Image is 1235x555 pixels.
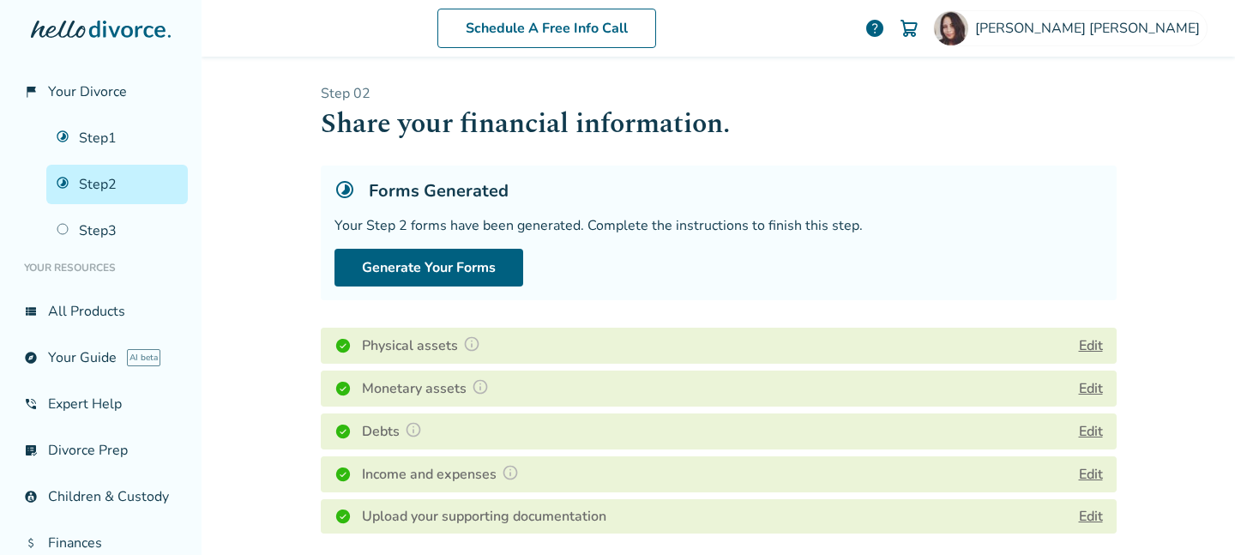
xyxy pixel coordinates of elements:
a: Edit [1079,507,1103,526]
h1: Share your financial information. [321,103,1117,145]
span: Your Divorce [48,82,127,101]
img: Question Mark [405,421,422,438]
a: exploreYour GuideAI beta [14,338,188,377]
img: Question Mark [463,335,480,353]
div: Your Step 2 forms have been generated. Complete the instructions to finish this step. [334,216,1103,235]
span: view_list [24,305,38,318]
a: phone_in_talkExpert Help [14,384,188,424]
span: explore [24,351,38,365]
span: account_child [24,490,38,504]
span: AI beta [127,349,160,366]
img: Completed [334,466,352,483]
h4: Monetary assets [362,377,494,400]
a: Step2 [46,165,188,204]
a: list_alt_checkDivorce Prep [14,431,188,470]
h4: Debts [362,420,427,443]
h4: Physical assets [362,335,485,357]
span: [PERSON_NAME] [PERSON_NAME] [975,19,1207,38]
button: Edit [1079,421,1103,442]
button: Generate Your Forms [334,249,523,287]
img: Completed [334,380,352,397]
span: attach_money [24,536,38,550]
h4: Upload your supporting documentation [362,506,606,527]
span: list_alt_check [24,443,38,457]
span: flag_2 [24,85,38,99]
a: Step1 [46,118,188,158]
a: Step3 [46,211,188,250]
h4: Income and expenses [362,463,524,486]
img: Cart [899,18,919,39]
a: help [864,18,885,39]
button: Edit [1079,335,1103,356]
a: Schedule A Free Info Call [437,9,656,48]
li: Your Resources [14,250,188,285]
a: flag_2Your Divorce [14,72,188,112]
img: Question Mark [502,464,519,481]
img: Rocio Salazar [934,11,968,45]
p: Step 0 2 [321,84,1117,103]
img: Completed [334,337,352,354]
img: Completed [334,423,352,440]
a: account_childChildren & Custody [14,477,188,516]
button: Edit [1079,464,1103,485]
h5: Forms Generated [369,179,509,202]
span: phone_in_talk [24,397,38,411]
img: Question Mark [472,378,489,395]
iframe: Chat Widget [1149,473,1235,555]
img: Completed [334,508,352,525]
a: view_listAll Products [14,292,188,331]
button: Edit [1079,378,1103,399]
